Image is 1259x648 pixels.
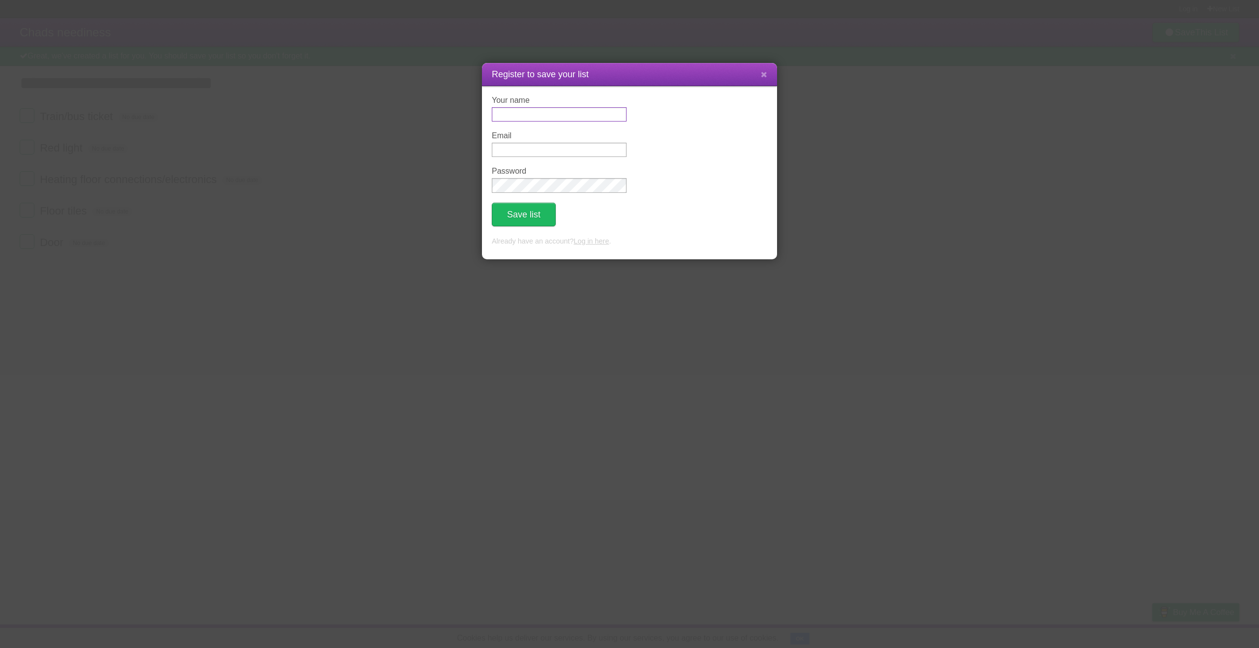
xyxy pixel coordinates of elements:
[492,68,767,81] h1: Register to save your list
[492,236,767,247] p: Already have an account? .
[573,237,609,245] a: Log in here
[492,131,627,140] label: Email
[492,96,627,105] label: Your name
[492,167,627,176] label: Password
[492,203,556,226] button: Save list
